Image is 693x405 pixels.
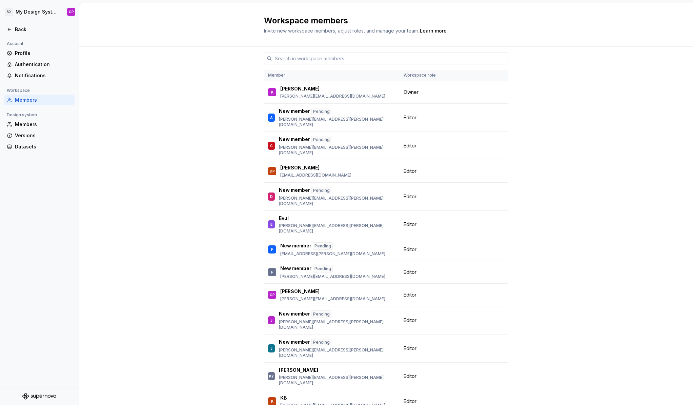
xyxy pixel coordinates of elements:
div: GP [270,291,275,298]
div: Pending [313,265,333,272]
span: Editor [404,398,416,405]
a: Back [4,24,75,35]
p: New member [279,136,310,143]
p: [PERSON_NAME][EMAIL_ADDRESS][PERSON_NAME][DOMAIN_NAME] [279,223,395,234]
input: Search in workspace members... [272,52,508,64]
div: K [271,89,273,96]
div: J [270,317,272,324]
p: [PERSON_NAME][EMAIL_ADDRESS][DOMAIN_NAME] [280,296,385,302]
div: J [270,345,272,352]
p: [PERSON_NAME] [280,85,320,92]
div: Members [15,121,72,128]
p: [PERSON_NAME][EMAIL_ADDRESS][PERSON_NAME][DOMAIN_NAME] [279,347,395,358]
span: Editor [404,291,416,298]
p: KB [280,394,287,401]
p: [PERSON_NAME][EMAIL_ADDRESS][DOMAIN_NAME] [280,274,385,279]
a: Learn more [420,27,447,34]
div: Pending [311,136,331,143]
p: [PERSON_NAME] [280,164,320,171]
span: Editor [404,168,416,175]
div: Workspace [4,86,33,95]
p: [PERSON_NAME][EMAIL_ADDRESS][PERSON_NAME][DOMAIN_NAME] [279,375,395,386]
div: Pending [311,339,331,346]
a: Versions [4,130,75,141]
a: Members [4,95,75,105]
span: Editor [404,142,416,149]
p: Evul [279,215,289,222]
div: Notifications [15,72,72,79]
th: Workspace role [400,70,490,81]
a: Authentication [4,59,75,70]
div: Versions [15,132,72,139]
div: Pending [311,310,331,318]
a: Datasets [4,141,75,152]
div: Design system [4,111,40,119]
div: F [271,269,273,276]
p: [EMAIL_ADDRESS][DOMAIN_NAME] [280,173,351,178]
p: [EMAIL_ADDRESS][PERSON_NAME][DOMAIN_NAME] [280,251,385,257]
p: New member [279,339,310,346]
div: C [270,142,273,149]
p: New member [280,265,311,272]
a: Notifications [4,70,75,81]
span: Editor [404,114,416,121]
a: Profile [4,48,75,59]
div: AD [5,8,13,16]
span: Editor [404,193,416,200]
th: Member [264,70,400,81]
a: Members [4,119,75,130]
div: F [271,246,273,253]
span: Editor [404,269,416,276]
span: Owner [404,89,419,96]
div: K [271,398,273,405]
p: New member [279,108,310,115]
div: A [270,114,273,121]
p: New member [279,310,310,318]
div: Authentication [15,61,72,68]
span: Invite new workspace members, adjust roles, and manage your team. [264,28,419,34]
span: Editor [404,246,416,253]
div: E [270,221,272,228]
div: Datasets [15,143,72,150]
p: [PERSON_NAME] [280,288,320,295]
div: GP [69,9,74,15]
span: . [419,28,448,34]
div: Pending [311,187,331,194]
span: Editor [404,373,416,380]
div: Back [15,26,72,33]
div: DP [270,168,275,175]
div: D [270,193,273,200]
p: [PERSON_NAME][EMAIL_ADDRESS][PERSON_NAME][DOMAIN_NAME] [279,196,395,206]
p: New member [280,242,311,250]
p: [PERSON_NAME][EMAIL_ADDRESS][DOMAIN_NAME] [280,94,385,99]
div: KY [269,373,274,380]
button: ADMy Design SystemGP [1,4,77,19]
p: [PERSON_NAME][EMAIL_ADDRESS][PERSON_NAME][DOMAIN_NAME] [279,145,395,156]
p: [PERSON_NAME][EMAIL_ADDRESS][PERSON_NAME][DOMAIN_NAME] [279,319,395,330]
span: Editor [404,221,416,228]
h2: Workspace members [264,15,500,26]
div: Pending [311,108,331,115]
div: Members [15,97,72,103]
svg: Supernova Logo [22,393,56,400]
div: My Design System [16,8,59,15]
span: Editor [404,345,416,352]
p: [PERSON_NAME] [279,367,318,373]
p: New member [279,187,310,194]
div: Pending [313,242,333,250]
div: Account [4,40,26,48]
p: [PERSON_NAME][EMAIL_ADDRESS][PERSON_NAME][DOMAIN_NAME] [279,117,395,127]
span: Editor [404,317,416,324]
div: Profile [15,50,72,57]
